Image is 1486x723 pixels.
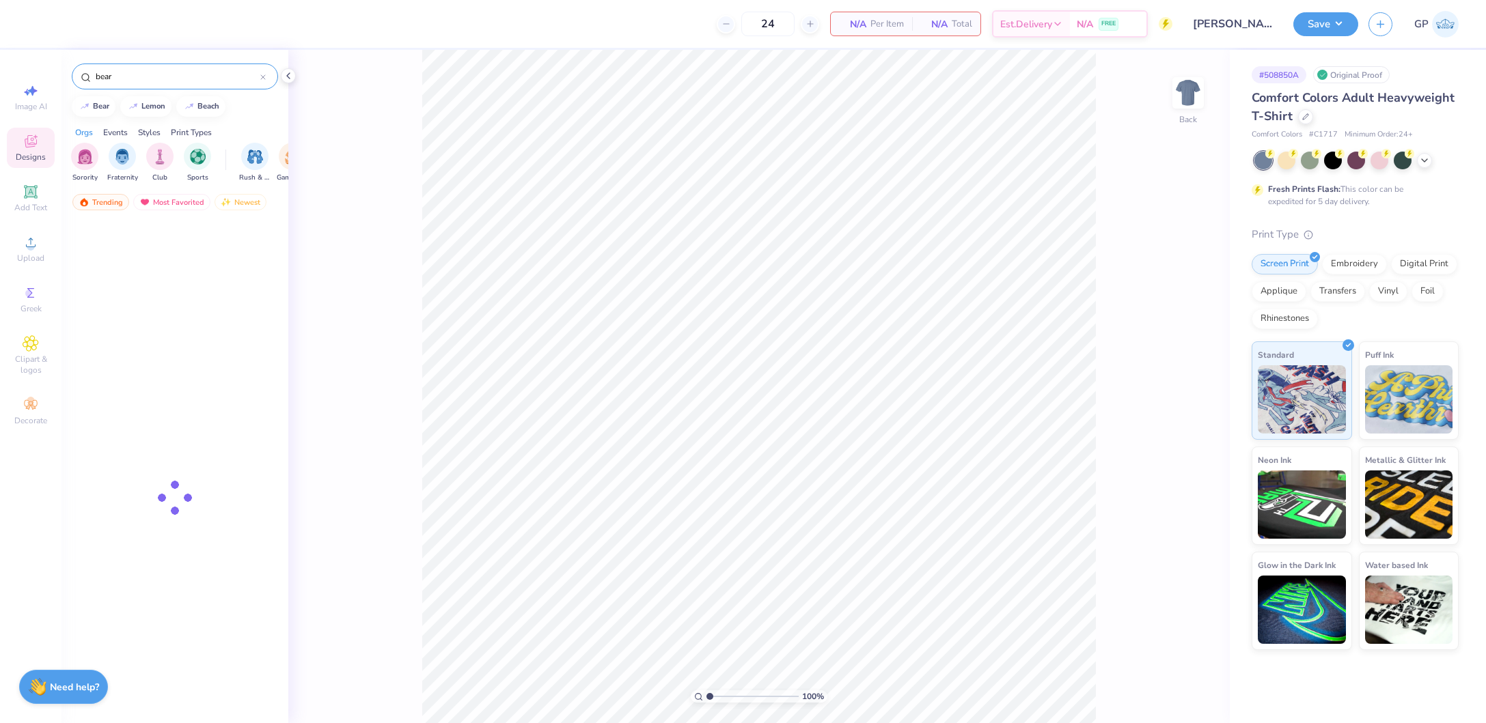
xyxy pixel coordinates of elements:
[77,149,93,165] img: Sorority Image
[72,96,115,117] button: bear
[285,149,301,165] img: Game Day Image
[277,143,308,183] div: filter for Game Day
[20,303,42,314] span: Greek
[133,194,210,210] div: Most Favorited
[870,17,904,31] span: Per Item
[239,143,271,183] button: filter button
[221,197,232,207] img: Newest.gif
[1345,129,1413,141] span: Minimum Order: 24 +
[176,96,225,117] button: beach
[1432,11,1459,38] img: Gene Padilla
[1369,281,1407,302] div: Vinyl
[16,152,46,162] span: Designs
[1365,365,1453,434] img: Puff Ink
[107,143,138,183] div: filter for Fraternity
[1391,254,1457,274] div: Digital Print
[1000,17,1052,31] span: Est. Delivery
[107,143,138,183] button: filter button
[71,143,98,183] button: filter button
[239,173,271,183] span: Rush & Bid
[103,126,128,139] div: Events
[277,143,308,183] button: filter button
[1258,576,1346,644] img: Glow in the Dark Ink
[1365,558,1428,572] span: Water based Ink
[1252,309,1318,329] div: Rhinestones
[1252,66,1306,83] div: # 508850A
[1414,11,1459,38] a: GP
[1258,470,1346,539] img: Neon Ink
[1365,348,1394,362] span: Puff Ink
[128,102,139,111] img: trend_line.gif
[247,149,263,165] img: Rush & Bid Image
[1183,10,1283,38] input: Untitled Design
[14,202,47,213] span: Add Text
[107,173,138,183] span: Fraternity
[1309,129,1338,141] span: # C1717
[141,102,165,110] div: lemon
[72,194,129,210] div: Trending
[14,415,47,426] span: Decorate
[79,197,90,207] img: trending.gif
[1322,254,1387,274] div: Embroidery
[1258,348,1294,362] span: Standard
[1101,19,1116,29] span: FREE
[1365,576,1453,644] img: Water based Ink
[93,102,109,110] div: bear
[920,17,948,31] span: N/A
[94,70,260,83] input: Try "Alpha"
[50,681,99,694] strong: Need help?
[1313,66,1390,83] div: Original Proof
[1268,184,1340,195] strong: Fresh Prints Flash:
[1268,183,1436,208] div: This color can be expedited for 5 day delivery.
[171,126,212,139] div: Print Types
[72,173,98,183] span: Sorority
[17,253,44,264] span: Upload
[15,101,47,112] span: Image AI
[1365,453,1446,467] span: Metallic & Glitter Ink
[146,143,174,183] div: filter for Club
[1258,558,1336,572] span: Glow in the Dark Ink
[1252,89,1455,124] span: Comfort Colors Adult Heavyweight T-Shirt
[152,173,167,183] span: Club
[79,102,90,111] img: trend_line.gif
[1252,281,1306,302] div: Applique
[187,173,208,183] span: Sports
[1179,113,1197,126] div: Back
[190,149,206,165] img: Sports Image
[277,173,308,183] span: Game Day
[184,143,211,183] button: filter button
[1252,129,1302,141] span: Comfort Colors
[75,126,93,139] div: Orgs
[1412,281,1444,302] div: Foil
[839,17,866,31] span: N/A
[1414,16,1429,32] span: GP
[1252,227,1459,242] div: Print Type
[7,354,55,375] span: Clipart & logos
[138,126,161,139] div: Styles
[1252,254,1318,274] div: Screen Print
[152,149,167,165] img: Club Image
[115,149,130,165] img: Fraternity Image
[197,102,219,110] div: beach
[1077,17,1093,31] span: N/A
[741,12,795,36] input: – –
[1174,79,1202,107] img: Back
[215,194,266,210] div: Newest
[146,143,174,183] button: filter button
[1365,470,1453,539] img: Metallic & Glitter Ink
[952,17,972,31] span: Total
[1293,12,1358,36] button: Save
[120,96,171,117] button: lemon
[802,690,824,703] span: 100 %
[184,102,195,111] img: trend_line.gif
[239,143,271,183] div: filter for Rush & Bid
[1310,281,1365,302] div: Transfers
[184,143,211,183] div: filter for Sports
[1258,453,1291,467] span: Neon Ink
[1258,365,1346,434] img: Standard
[71,143,98,183] div: filter for Sorority
[139,197,150,207] img: most_fav.gif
